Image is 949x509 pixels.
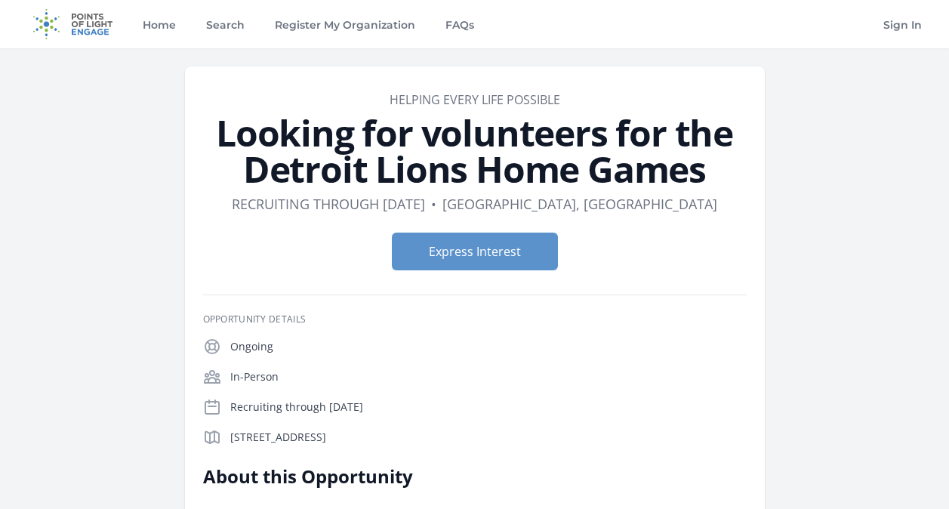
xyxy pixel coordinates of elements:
[431,193,436,214] div: •
[230,339,747,354] p: Ongoing
[392,233,558,270] button: Express Interest
[232,193,425,214] dd: Recruiting through [DATE]
[390,91,560,108] a: Helping Every Life Possible
[203,313,747,325] h3: Opportunity Details
[230,399,747,415] p: Recruiting through [DATE]
[230,430,747,445] p: [STREET_ADDRESS]
[203,464,645,489] h2: About this Opportunity
[203,115,747,187] h1: Looking for volunteers for the Detroit Lions Home Games
[230,369,747,384] p: In-Person
[442,193,717,214] dd: [GEOGRAPHIC_DATA], [GEOGRAPHIC_DATA]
